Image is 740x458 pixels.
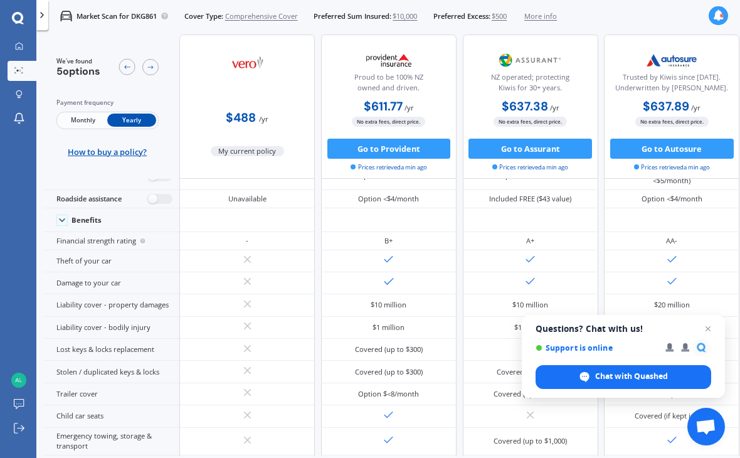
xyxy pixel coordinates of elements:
div: Option <$4/month [642,194,702,204]
div: Covered (up to $1,000) [494,436,567,446]
b: $611.77 [364,99,403,114]
div: Lost keys & locks replacement [44,339,179,361]
div: Covered (if kept in car) [635,411,709,421]
span: More info [524,11,557,21]
span: Chat with Quashed [595,371,668,382]
div: Trailer cover [44,383,179,405]
span: Prices retrieved a min ago [634,163,710,172]
div: $10 million [512,300,548,310]
div: Option <$4/month [358,194,419,204]
div: B+ [384,236,393,246]
div: - [246,236,248,246]
span: Support is online [536,343,657,353]
span: / yr [550,103,559,112]
div: Covered (up to $300) [355,367,423,377]
span: Preferred Sum Insured: [314,11,391,21]
img: Autosure.webp [638,48,705,73]
div: Covered (up to $300) [355,344,423,354]
div: Open chat [687,408,725,445]
span: Monthly [58,114,107,127]
div: $1 million [514,322,546,333]
div: Proud to be 100% NZ owned and driven. [330,72,448,97]
div: Option $<8/month [358,389,419,399]
span: Yearly [107,114,156,127]
div: Damage to your car [44,272,179,294]
button: Go to Provident [327,139,451,159]
div: Financial strength rating [44,232,179,250]
img: Vero.png [214,50,281,75]
span: / yr [259,114,268,124]
div: Covered (up to $1,000) [494,389,567,399]
div: Roadside assistance [44,190,179,208]
button: Go to Assurant [468,139,592,159]
span: No extra fees, direct price. [352,117,425,127]
div: AA- [666,236,677,246]
span: Close chat [700,321,716,336]
div: Payment frequency [56,98,159,108]
img: f56fb390f80164a97669baeee19db8ee [11,373,26,388]
span: We've found [56,57,100,66]
button: Go to Autosure [610,139,734,159]
div: Liability cover - bodily injury [44,317,179,339]
p: Market Scan for DKG861 [77,11,157,21]
span: Preferred Excess: [433,11,490,21]
div: Unavailable [228,194,267,204]
img: Assurant.png [497,48,564,73]
span: No extra fees, direct price. [494,117,567,127]
span: 5 options [56,65,100,78]
div: Benefits [71,216,102,225]
span: $500 [492,11,507,21]
span: Prices retrieved a min ago [492,163,568,172]
span: My current policy [211,146,285,156]
div: Emergency towing, storage & transport [44,428,179,455]
div: Liability cover - property damages [44,294,179,316]
span: Cover Type: [184,11,223,21]
span: Comprehensive Cover [225,11,298,21]
div: Stolen / duplicated keys & locks [44,361,179,383]
span: / yr [404,103,414,112]
span: / yr [691,103,700,112]
div: Theft of your car [44,250,179,272]
b: $637.89 [643,99,689,114]
span: Questions? Chat with us! [536,324,711,334]
div: $1 million [373,322,404,333]
div: A+ [526,236,534,246]
div: $10 million [371,300,406,310]
div: Included FREE ($43 value) [489,194,571,204]
span: No extra fees, direct price. [635,117,709,127]
div: Child car seats [44,405,179,427]
div: NZ operated; protecting Kiwis for 30+ years. [471,72,589,97]
b: $637.38 [502,99,548,114]
span: $10,000 [393,11,417,21]
img: Provident.png [356,48,422,73]
span: How to buy a policy? [68,147,147,157]
span: Prices retrieved a min ago [351,163,426,172]
div: Chat with Quashed [536,365,711,389]
div: Trusted by Kiwis since [DATE]. Underwritten by [PERSON_NAME]. [613,72,731,97]
img: car.f15378c7a67c060ca3f3.svg [60,10,72,22]
b: $488 [226,110,256,125]
div: Covered (up to $500) [497,367,564,377]
div: $20 million [654,300,690,310]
